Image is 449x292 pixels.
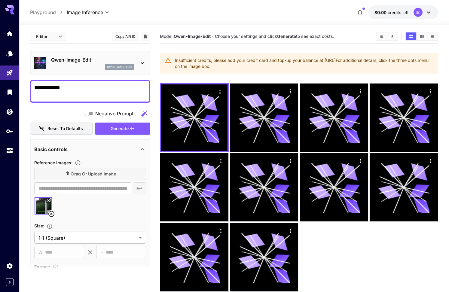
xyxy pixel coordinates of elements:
[426,87,435,96] div: Actions
[112,32,139,41] button: Copy AIR ID
[215,87,224,96] div: Actions
[406,32,416,40] button: Show media in grid view
[216,226,225,235] div: Actions
[405,32,438,41] div: Show media in grid viewShow media in video viewShow media in list view
[6,88,13,96] div: Library
[215,34,334,39] span: Choose your settings and click to see exact costs.
[174,34,211,39] b: Qwen-Image-Edit
[286,156,295,165] div: Actions
[36,33,55,40] span: Editor
[143,33,148,40] button: Add to library
[34,142,146,157] div: Basic controls
[286,226,295,235] div: Actions
[356,156,365,165] div: Actions
[417,32,427,40] button: Show media in video view
[160,34,211,39] span: Model:
[30,123,93,135] button: Reset to defaults
[368,5,438,19] button: $0.00IB
[34,160,72,165] span: Reference Images :
[72,160,83,166] button: Upload a reference image to guide the result. This is needed for Image-to-Image or Inpainting. Su...
[388,10,409,15] span: credits left
[6,127,13,135] div: API Keys
[6,108,13,115] div: Wallet
[30,9,67,16] nav: breadcrumb
[111,125,129,132] span: Generate
[286,87,295,96] div: Actions
[34,54,146,72] div: Qwen-Image-Editqwen_image_edit
[67,9,103,16] span: Image Inference
[95,110,133,117] span: Negative Prompt
[212,33,214,40] p: ·
[6,50,13,57] div: Models
[356,87,365,96] div: Actions
[414,8,423,17] div: IB
[38,234,136,242] span: 1:1 (Square)
[51,56,134,63] p: Qwen-Image-Edit
[6,262,13,270] div: Settings
[376,32,398,41] div: Clear AllDownload All
[34,146,68,153] p: Basic controls
[38,249,43,256] span: W
[6,278,14,286] button: Expand sidebar
[6,147,13,154] div: Usage
[6,30,13,38] div: Home
[30,9,56,16] a: Playground
[427,32,438,40] button: Show media in list view
[95,123,150,135] button: Generate
[107,65,132,69] p: qwen_image_edit
[44,223,55,229] button: Adjust the dimensions of the generated image by specifying its width and height in pixels, or sel...
[216,156,225,165] div: Actions
[374,9,409,16] div: $0.00
[387,32,398,40] button: Download All
[426,156,435,165] div: Actions
[100,249,103,256] span: H
[34,223,44,228] span: Size :
[277,34,296,39] b: Generate
[374,10,388,15] span: $0.00
[376,32,387,40] button: Clear All
[6,69,13,77] div: Playground
[175,55,434,72] div: Insufficient credits, please add your credit card and top-up your balance at [URL] For additional...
